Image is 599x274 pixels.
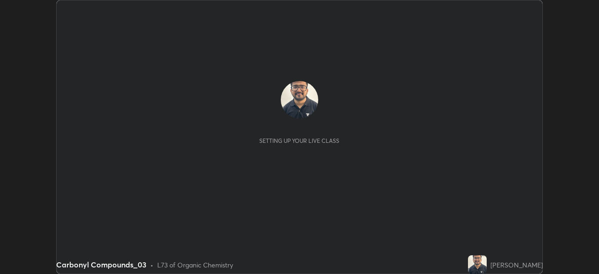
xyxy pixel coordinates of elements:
div: [PERSON_NAME] [490,260,543,270]
div: Carbonyl Compounds_03 [56,259,146,270]
div: • [150,260,153,270]
img: 8aca7005bdf34aeda6799b687e6e9637.jpg [281,81,318,118]
div: L73 of Organic Chemistry [157,260,233,270]
img: 8aca7005bdf34aeda6799b687e6e9637.jpg [468,255,487,274]
div: Setting up your live class [259,137,339,144]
